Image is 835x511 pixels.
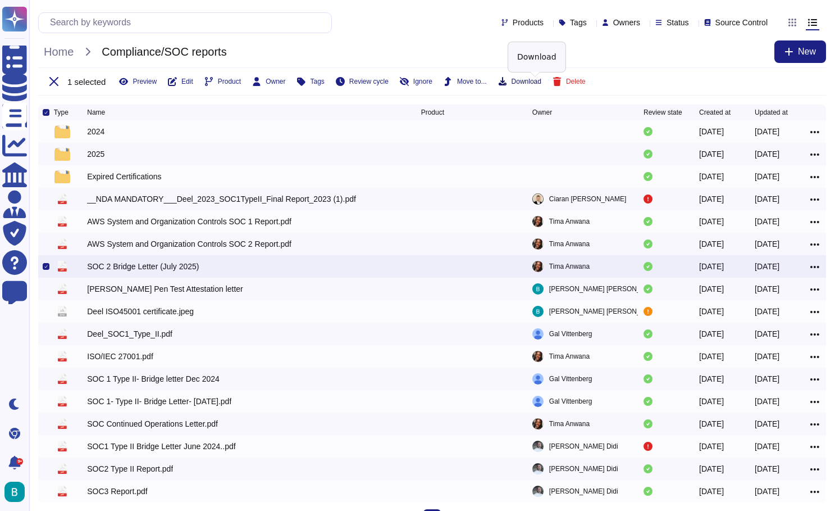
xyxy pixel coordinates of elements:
div: [DATE] [755,486,779,497]
div: [DATE] [699,418,724,429]
span: Home [38,43,79,60]
span: Owner [532,109,552,116]
button: Download [498,77,541,86]
span: Tags [570,19,587,26]
img: user [532,396,544,407]
button: Edit [168,77,193,86]
div: [DATE] [699,238,724,250]
div: [DATE] [699,306,724,317]
span: Type [54,109,69,116]
div: [DATE] [699,126,724,137]
img: user [532,373,544,385]
input: Search by keywords [44,13,331,33]
div: Deel_SOC1_Type_II.pdf [87,328,172,340]
img: folder [54,147,70,161]
span: Move to... [457,78,487,85]
span: Gal Vittenberg [549,328,592,340]
img: user [532,328,544,340]
span: Review cycle [349,78,389,85]
div: [DATE] [699,463,724,474]
div: AWS System and Organization Controls SOC 1 Report.pdf [87,216,291,227]
div: [DATE] [755,193,779,205]
div: [DATE] [699,216,724,227]
div: SOC Continued Operations Letter.pdf [87,418,218,429]
div: ISO/IEC 27001.pdf [87,351,153,362]
span: [PERSON_NAME] [PERSON_NAME] [549,283,662,295]
img: user [4,482,25,502]
span: Review state [644,109,682,116]
span: Tima Anwana [549,238,590,250]
img: folder [54,125,70,138]
div: [PERSON_NAME] Pen Test Attestation letter [87,283,243,295]
span: Owners [613,19,640,26]
div: Download [508,42,565,72]
img: user [532,283,544,295]
div: [DATE] [755,148,779,160]
div: SOC 1 Type II- Bridge letter Dec 2024 [87,373,220,385]
span: Tima Anwana [549,351,590,362]
div: [DATE] [755,306,779,317]
button: New [774,40,826,63]
div: [DATE] [755,396,779,407]
button: Owner [252,77,285,86]
img: user [532,351,544,362]
div: [DATE] [699,373,724,385]
span: 1 selected [67,78,106,86]
button: Move to... [444,77,487,86]
div: AWS System and Organization Controls SOC 2 Report.pdf [87,238,291,250]
div: 2024 [87,126,104,137]
button: Tags [296,77,324,86]
span: New [798,47,816,56]
img: user [532,238,544,250]
span: Product [218,78,241,85]
span: Ciaran [PERSON_NAME] [549,193,626,205]
div: [DATE] [755,216,779,227]
span: [PERSON_NAME] [PERSON_NAME] [549,306,662,317]
button: user [2,480,33,504]
span: [PERSON_NAME] Didi [549,441,618,452]
div: SOC 2 Bridge Letter (July 2025) [87,261,199,272]
button: Ignore [400,77,432,86]
div: [DATE] [755,463,779,474]
div: [DATE] [699,396,724,407]
span: Delete [566,78,586,85]
div: 9+ [16,458,23,465]
div: Deel ISO45001 certificate.jpeg [87,306,194,317]
div: [DATE] [699,148,724,160]
div: [DATE] [755,441,779,452]
img: user [532,216,544,227]
button: Product [204,77,241,86]
div: [DATE] [699,486,724,497]
img: user [532,441,544,452]
img: user [532,193,544,205]
div: [DATE] [699,351,724,362]
div: [DATE] [755,418,779,429]
span: Source Control [715,19,768,26]
div: Expired Certifications [87,171,161,182]
div: SOC 1- Type II- Bridge Letter- [DATE].pdf [87,396,231,407]
img: user [532,486,544,497]
span: Tima Anwana [549,261,590,272]
div: [DATE] [755,261,779,272]
span: Name [87,109,105,116]
span: Gal Vittenberg [549,396,592,407]
div: SOC1 Type II Bridge Letter June 2024..pdf [87,441,235,452]
span: Edit [181,78,193,85]
div: [DATE] [755,238,779,250]
span: Tima Anwana [549,418,590,429]
span: Updated at [755,109,788,116]
div: 2025 [87,148,104,160]
div: [DATE] [755,328,779,340]
span: Download [512,78,541,85]
div: __NDA MANDATORY___Deel_2023_SOC1TypeII_Final Report_2023 (1).pdf [87,193,356,205]
img: user [532,418,544,429]
div: [DATE] [699,328,724,340]
button: Preview [119,77,157,86]
img: user [532,261,544,272]
span: Owner [266,78,285,85]
div: [DATE] [699,283,724,295]
div: [DATE] [755,373,779,385]
span: Created at [699,109,731,116]
span: Products [513,19,544,26]
div: [DATE] [699,441,724,452]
